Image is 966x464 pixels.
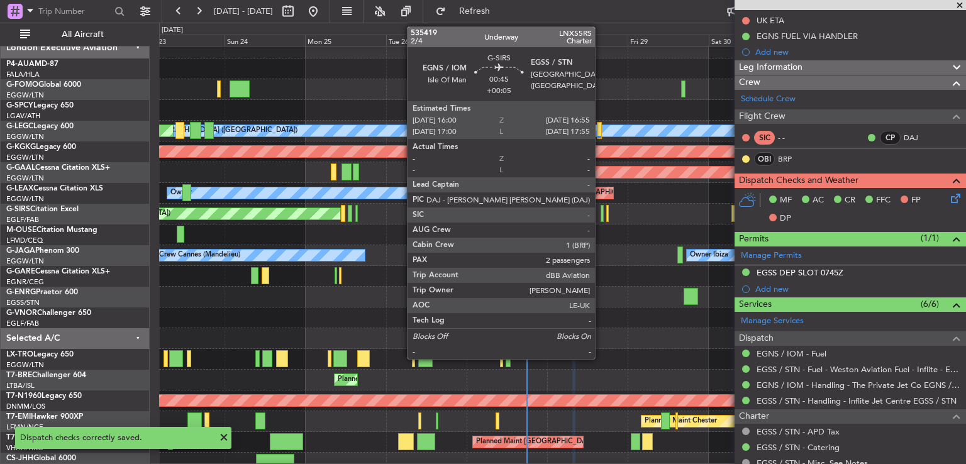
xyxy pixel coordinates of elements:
div: SIC [754,131,775,145]
span: (1/1) [921,231,939,245]
a: M-OUSECitation Mustang [6,226,97,234]
a: G-FOMOGlobal 6000 [6,81,81,89]
a: EGSS / STN - APD Tax [757,426,840,437]
div: EGNS FUEL VIA HANDLER [757,31,858,41]
a: Manage Permits [741,250,802,262]
span: Services [739,297,772,312]
div: Owner Ibiza [690,246,728,265]
div: Wed 27 [467,35,547,46]
div: Sat 30 [709,35,789,46]
span: G-LEGC [6,123,33,130]
span: G-SPCY [6,102,33,109]
span: G-VNOR [6,309,37,317]
a: DNMM/LOS [6,402,45,411]
span: G-JAGA [6,247,35,255]
a: G-GARECessna Citation XLS+ [6,268,110,275]
a: EGSS / STN - Catering [757,442,840,453]
a: Manage Services [741,315,804,328]
div: Add new [755,284,960,294]
a: G-ENRGPraetor 600 [6,289,78,296]
div: Tue 26 [386,35,467,46]
span: G-FOMO [6,81,38,89]
span: G-KGKG [6,143,36,151]
div: No Crew Cannes (Mandelieu) [147,246,240,265]
span: CR [845,194,855,207]
a: EGNS / IOM - Handling - The Private Jet Co EGNS / IOM [757,380,960,390]
div: [DATE] [162,25,183,36]
a: EGGW/LTN [6,360,44,370]
span: LX-TRO [6,351,33,358]
div: CP [880,131,901,145]
span: T7-N1960 [6,392,42,400]
div: Sun 24 [225,35,305,46]
div: Sat 23 [144,35,225,46]
div: - - [778,132,806,143]
a: EGGW/LTN [6,174,44,183]
span: AC [813,194,824,207]
input: Trip Number [38,2,111,21]
a: G-GAALCessna Citation XLS+ [6,164,110,172]
div: Planned Maint [GEOGRAPHIC_DATA] ([GEOGRAPHIC_DATA]) [520,184,718,202]
a: EGLF/FAB [6,215,39,224]
span: All Aircraft [33,30,133,39]
div: Planned Maint Dusseldorf [426,163,508,182]
span: Refresh [448,7,501,16]
span: G-GARE [6,268,35,275]
span: FP [911,194,921,207]
span: FFC [876,194,891,207]
a: G-SIRSCitation Excel [6,206,79,213]
a: LGAV/ATH [6,111,40,121]
a: FALA/HLA [6,70,40,79]
button: All Aircraft [14,25,136,45]
span: G-SIRS [6,206,30,213]
span: P4-AUA [6,60,35,68]
a: G-LEGCLegacy 600 [6,123,74,130]
a: EGLF/FAB [6,319,39,328]
a: EGGW/LTN [6,194,44,204]
span: T7-BRE [6,372,32,379]
div: Thu 28 [547,35,628,46]
span: Dispatch Checks and Weather [739,174,858,188]
span: MF [780,194,792,207]
a: G-KGKGLegacy 600 [6,143,76,151]
div: OBI [754,152,775,166]
a: EGNS / IOM - Fuel [757,348,826,359]
button: Refresh [430,1,505,21]
a: EGSS/STN [6,298,40,307]
a: EGGW/LTN [6,257,44,266]
a: P4-AUAMD-87 [6,60,58,68]
div: Mon 25 [305,35,386,46]
a: EGGW/LTN [6,153,44,162]
a: DAJ [904,132,932,143]
a: EGSS / STN - Handling - Inflite Jet Centre EGSS / STN [757,395,957,406]
a: T7-N1960Legacy 650 [6,392,82,400]
a: T7-BREChallenger 604 [6,372,86,379]
a: LX-TROLegacy 650 [6,351,74,358]
span: [DATE] - [DATE] [214,6,273,17]
div: UK ETA [757,15,784,26]
span: Leg Information [739,60,802,75]
a: EGNR/CEG [6,277,44,287]
a: EGSS / STN - Fuel - Weston Aviation Fuel - Inflite - EGSS / STN [757,364,960,375]
span: Flight Crew [739,109,786,124]
div: Planned Maint Warsaw ([GEOGRAPHIC_DATA]) [338,370,489,389]
a: G-JAGAPhenom 300 [6,247,79,255]
span: Dispatch [739,331,774,346]
span: Crew [739,75,760,90]
a: BRP [778,153,806,165]
span: Charter [739,409,769,424]
div: Planned Maint [GEOGRAPHIC_DATA] ([GEOGRAPHIC_DATA] Intl) [476,433,686,451]
div: Dispatch checks correctly saved. [20,432,213,445]
a: G-VNORChallenger 650 [6,309,91,317]
a: Schedule Crew [741,93,796,106]
span: G-ENRG [6,289,36,296]
span: G-GAAL [6,164,35,172]
a: EGGW/LTN [6,132,44,141]
span: G-LEAX [6,185,33,192]
a: G-SPCYLegacy 650 [6,102,74,109]
a: EGGW/LTN [6,91,44,100]
span: DP [780,213,791,225]
span: Permits [739,232,769,246]
div: Planned Maint Chester [645,412,717,431]
a: LTBA/ISL [6,381,35,390]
